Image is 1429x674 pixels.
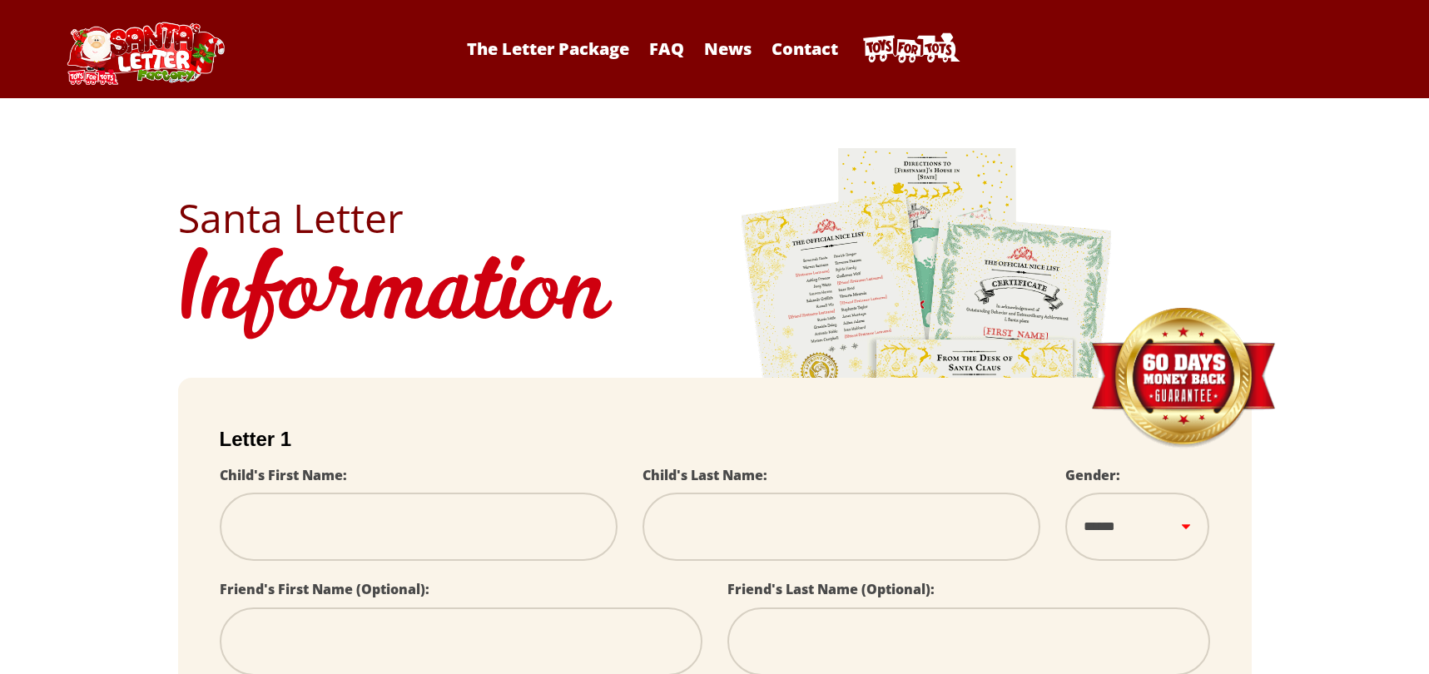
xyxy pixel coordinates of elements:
label: Child's Last Name: [643,466,767,484]
label: Child's First Name: [220,466,347,484]
img: letters.png [740,146,1114,611]
h2: Santa Letter [178,198,1252,238]
a: News [696,37,760,60]
label: Gender: [1065,466,1120,484]
label: Friend's First Name (Optional): [220,580,429,598]
h2: Letter 1 [220,428,1210,451]
a: Contact [763,37,846,60]
a: FAQ [641,37,692,60]
label: Friend's Last Name (Optional): [727,580,935,598]
a: The Letter Package [459,37,638,60]
img: Santa Letter Logo [62,22,228,85]
img: Money Back Guarantee [1089,307,1277,449]
h1: Information [178,238,1252,353]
